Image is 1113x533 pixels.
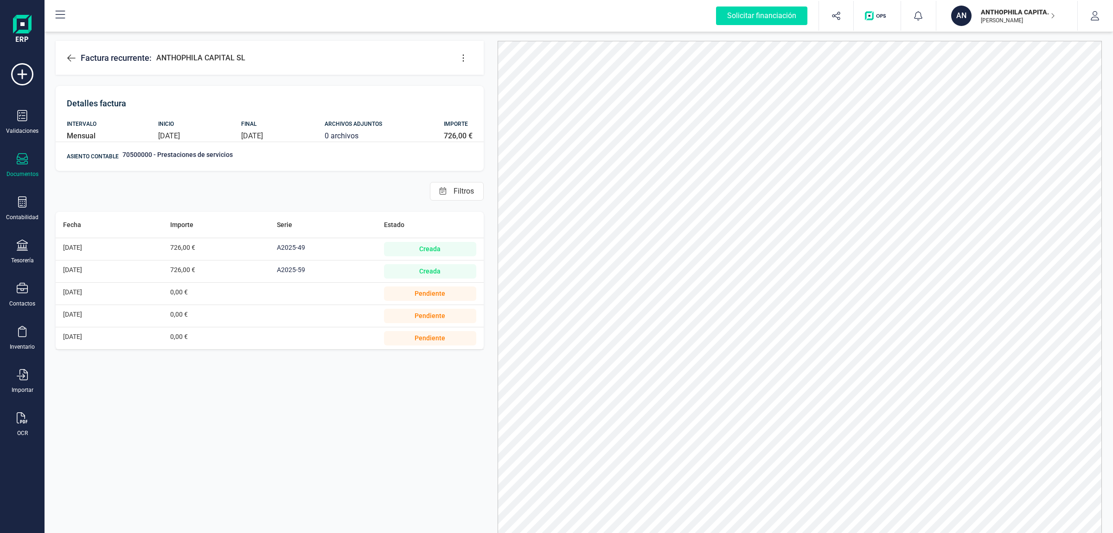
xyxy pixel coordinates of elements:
[13,15,32,45] img: Logo Finanedi
[865,11,889,20] img: Logo de OPS
[384,309,476,323] div: Pendiente
[450,186,478,197] span: Filtros
[81,52,152,64] p: Factura recurrente:
[170,266,195,273] span: 726,00 €
[241,130,263,142] p: [DATE]
[67,117,96,130] h6: INTERVALO
[67,130,96,142] p: Mensual
[384,221,404,228] span: Estado
[951,6,972,26] div: AN
[158,130,180,142] p: [DATE]
[63,266,82,273] span: [DATE]
[859,1,895,31] button: Logo de OPS
[170,244,195,251] span: 726,00 €
[241,117,263,130] h6: FINAL
[6,127,38,135] div: Validaciones
[325,130,382,142] p: 0 archivos
[10,343,35,351] div: Inventario
[384,264,476,279] div: Creada
[384,331,476,345] div: Pendiente
[981,17,1055,24] p: [PERSON_NAME]
[122,150,233,163] span: 70500000 - Prestaciones de servicios
[325,117,382,130] h6: ARCHIVOS ADJUNTOS
[67,97,473,110] h6: Detalles factura
[12,386,33,394] div: Importar
[67,150,119,163] h6: ASIENTO CONTABLE
[156,52,245,64] span: ANTHOPHILA CAPITAL SL
[277,221,292,228] span: Serie
[430,182,484,201] button: Filtros
[716,6,807,25] div: Solicitar financiación
[63,244,82,251] span: [DATE]
[158,117,180,130] h6: INICIO
[444,117,473,130] h6: IMPORTE
[63,333,82,340] span: [DATE]
[170,221,193,228] span: Importe
[11,257,34,264] div: Tesorería
[9,300,35,307] div: Contactos
[170,311,188,318] span: 0,00 €
[705,1,819,31] button: Solicitar financiación
[63,288,82,296] span: [DATE]
[384,286,476,301] div: Pendiente
[947,1,1066,31] button: ANANTHOPHILA CAPITAL SL[PERSON_NAME]
[277,266,305,273] span: A2025-59
[170,288,188,296] span: 0,00 €
[63,311,82,318] span: [DATE]
[170,333,188,340] span: 0,00 €
[17,429,28,437] div: OCR
[277,244,305,251] span: A2025-49
[444,130,473,142] p: 726,00 €
[63,221,81,228] span: Fecha
[981,7,1055,17] p: ANTHOPHILA CAPITAL SL
[6,214,38,221] div: Contabilidad
[384,242,476,256] div: Creada
[6,170,38,178] div: Documentos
